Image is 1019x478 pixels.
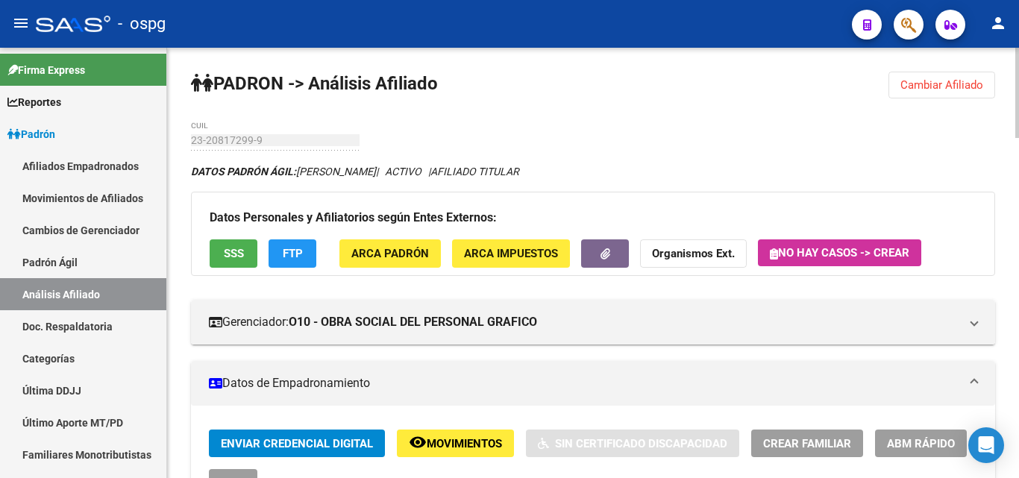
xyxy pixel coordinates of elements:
span: Enviar Credencial Digital [221,437,373,450]
span: AFILIADO TITULAR [430,166,519,177]
strong: DATOS PADRÓN ÁGIL: [191,166,296,177]
span: SSS [224,248,244,261]
strong: Organismos Ext. [652,248,735,261]
button: FTP [269,239,316,267]
div: Open Intercom Messenger [968,427,1004,463]
span: Movimientos [427,437,502,450]
button: Crear Familiar [751,430,863,457]
button: No hay casos -> Crear [758,239,921,266]
span: Crear Familiar [763,437,851,450]
button: Cambiar Afiliado [888,72,995,98]
mat-panel-title: Datos de Empadronamiento [209,375,959,391]
span: No hay casos -> Crear [770,246,909,260]
span: Padrón [7,126,55,142]
mat-icon: menu [12,14,30,32]
span: ARCA Padrón [351,248,429,261]
button: Movimientos [397,430,514,457]
mat-icon: person [989,14,1007,32]
button: Organismos Ext. [640,239,747,267]
mat-expansion-panel-header: Datos de Empadronamiento [191,361,995,406]
strong: O10 - OBRA SOCIAL DEL PERSONAL GRAFICO [289,314,537,330]
span: FTP [283,248,303,261]
span: Sin Certificado Discapacidad [555,437,727,450]
button: ARCA Padrón [339,239,441,267]
span: - ospg [118,7,166,40]
mat-panel-title: Gerenciador: [209,314,959,330]
i: | ACTIVO | [191,166,519,177]
span: Reportes [7,94,61,110]
button: Sin Certificado Discapacidad [526,430,739,457]
mat-icon: remove_red_eye [409,433,427,451]
button: Enviar Credencial Digital [209,430,385,457]
button: ABM Rápido [875,430,967,457]
span: ABM Rápido [887,437,955,450]
span: Cambiar Afiliado [900,78,983,92]
span: [PERSON_NAME] [191,166,376,177]
span: ARCA Impuestos [464,248,558,261]
strong: PADRON -> Análisis Afiliado [191,73,438,94]
span: Firma Express [7,62,85,78]
button: SSS [210,239,257,267]
h3: Datos Personales y Afiliatorios según Entes Externos: [210,207,976,228]
mat-expansion-panel-header: Gerenciador:O10 - OBRA SOCIAL DEL PERSONAL GRAFICO [191,300,995,345]
button: ARCA Impuestos [452,239,570,267]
